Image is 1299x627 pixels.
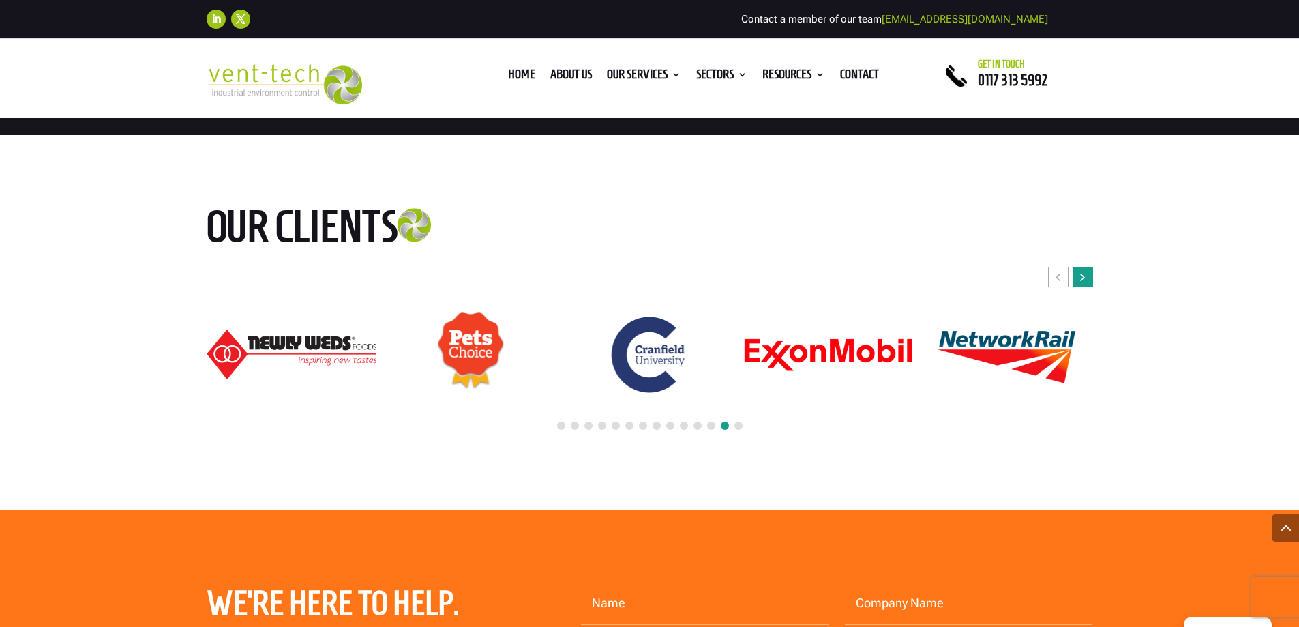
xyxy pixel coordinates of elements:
[840,70,879,85] a: Contact
[605,310,693,399] img: Cranfield University logo
[743,337,914,373] div: 21 / 24
[923,315,1092,394] img: Network Rail logo
[207,64,363,104] img: 2023-09-27T08_35_16.549ZVENT-TECH---Clear-background
[550,70,592,85] a: About us
[741,13,1048,25] span: Contact a member of our team
[436,312,505,398] img: Pets Choice
[845,583,1093,625] input: Company Name
[744,338,913,372] img: ExonMobil logo
[508,70,535,85] a: Home
[231,10,250,29] a: Follow on X
[206,329,376,380] div: 18 / 24
[1073,267,1093,287] div: Next slide
[978,72,1047,88] a: 0117 313 5992
[978,59,1025,70] span: Get in touch
[581,583,829,625] input: Name
[1048,267,1069,287] div: Previous slide
[564,310,734,400] div: 20 / 24
[607,70,681,85] a: Our Services
[385,311,556,398] div: 19 / 24
[882,13,1048,25] a: [EMAIL_ADDRESS][DOMAIN_NAME]
[922,314,1092,395] div: 22 / 24
[207,330,376,379] img: Newly-Weds_Logo
[762,70,825,85] a: Resources
[207,10,226,29] a: Follow on LinkedIn
[207,203,500,257] h2: Our clients
[696,70,747,85] a: Sectors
